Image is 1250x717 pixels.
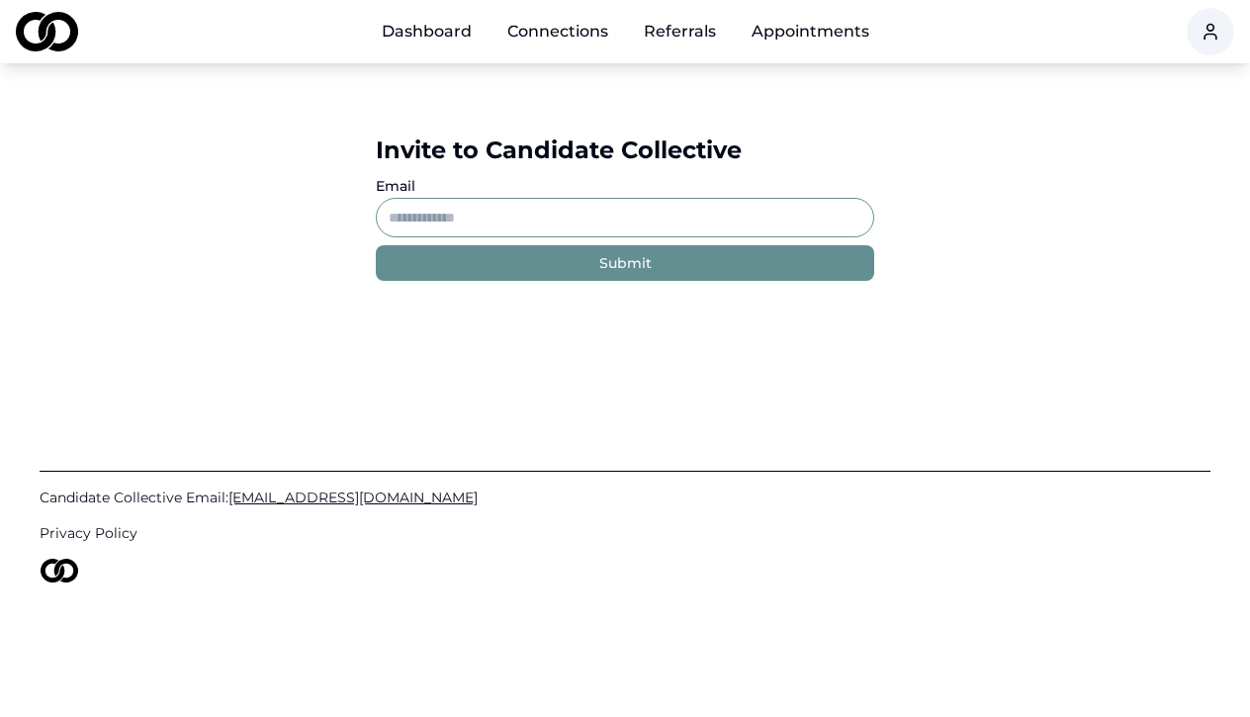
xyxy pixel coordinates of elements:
nav: Main [366,12,885,51]
img: logo [16,12,78,51]
a: Privacy Policy [40,523,1210,543]
div: Submit [599,253,652,273]
span: [EMAIL_ADDRESS][DOMAIN_NAME] [228,489,478,506]
img: logo [40,559,79,583]
label: Email [376,177,415,195]
a: Referrals [628,12,732,51]
button: Submit [376,245,874,281]
a: Appointments [736,12,885,51]
a: Connections [491,12,624,51]
a: Candidate Collective Email:[EMAIL_ADDRESS][DOMAIN_NAME] [40,488,1210,507]
a: Dashboard [366,12,488,51]
div: Invite to Candidate Collective [376,134,874,166]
